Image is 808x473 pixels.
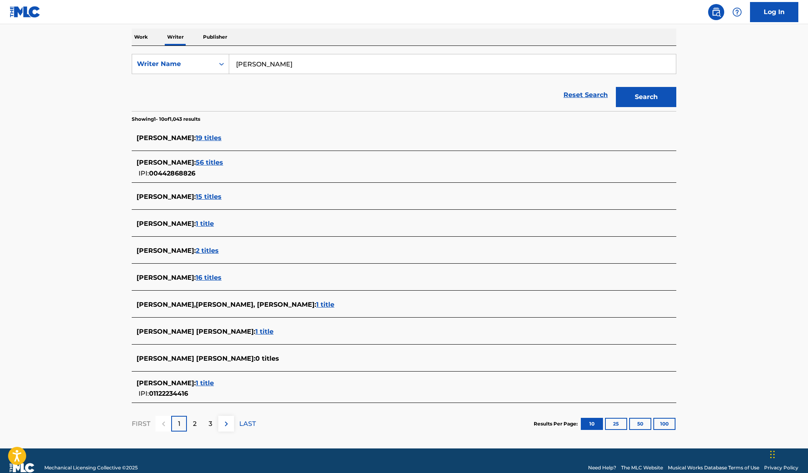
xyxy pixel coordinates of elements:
span: [PERSON_NAME] : [137,247,196,254]
a: Need Help? [588,464,616,471]
button: Search [616,87,676,107]
span: [PERSON_NAME] : [137,220,196,227]
div: Writer Name [137,59,209,69]
span: 56 titles [196,159,223,166]
span: [PERSON_NAME] : [137,379,196,387]
span: [PERSON_NAME] : [137,274,196,281]
p: Results Per Page: [534,420,580,428]
button: 100 [653,418,675,430]
span: [PERSON_NAME] [PERSON_NAME] : [137,328,255,335]
form: Search Form [132,54,676,111]
img: search [711,7,721,17]
span: [PERSON_NAME] : [137,159,196,166]
span: 2 titles [196,247,219,254]
span: 1 title [255,328,273,335]
img: MLC Logo [10,6,41,18]
p: LAST [239,419,256,429]
p: 3 [209,419,212,429]
span: [PERSON_NAME] [PERSON_NAME] : [137,355,255,362]
span: IPI: [139,169,149,177]
span: [PERSON_NAME],[PERSON_NAME], [PERSON_NAME] : [137,301,316,308]
span: [PERSON_NAME] : [137,193,196,200]
a: The MLC Website [621,464,663,471]
span: 16 titles [196,274,222,281]
a: Privacy Policy [764,464,798,471]
span: [PERSON_NAME] : [137,134,196,142]
button: 50 [629,418,651,430]
span: IPI: [139,390,149,397]
a: Log In [750,2,798,22]
span: 01122234416 [149,390,188,397]
p: Writer [165,29,186,45]
span: 19 titles [196,134,222,142]
img: logo [10,463,35,473]
span: 00442868826 [149,169,195,177]
img: right [222,419,231,429]
iframe: Chat Widget [768,434,808,473]
span: 0 titles [255,355,279,362]
span: 1 title [196,379,214,387]
span: 15 titles [196,193,222,200]
p: Work [132,29,150,45]
span: 1 title [316,301,334,308]
span: 1 title [196,220,214,227]
p: Publisher [201,29,230,45]
p: 1 [178,419,180,429]
a: Reset Search [559,86,612,104]
p: FIRST [132,419,150,429]
div: Help [729,4,745,20]
a: Musical Works Database Terms of Use [668,464,759,471]
button: 10 [581,418,603,430]
p: Showing 1 - 10 of 1,043 results [132,116,200,123]
span: Mechanical Licensing Collective © 2025 [44,464,138,471]
p: 2 [193,419,197,429]
img: help [732,7,742,17]
button: 25 [605,418,627,430]
div: Drag [770,442,775,467]
a: Public Search [708,4,724,20]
